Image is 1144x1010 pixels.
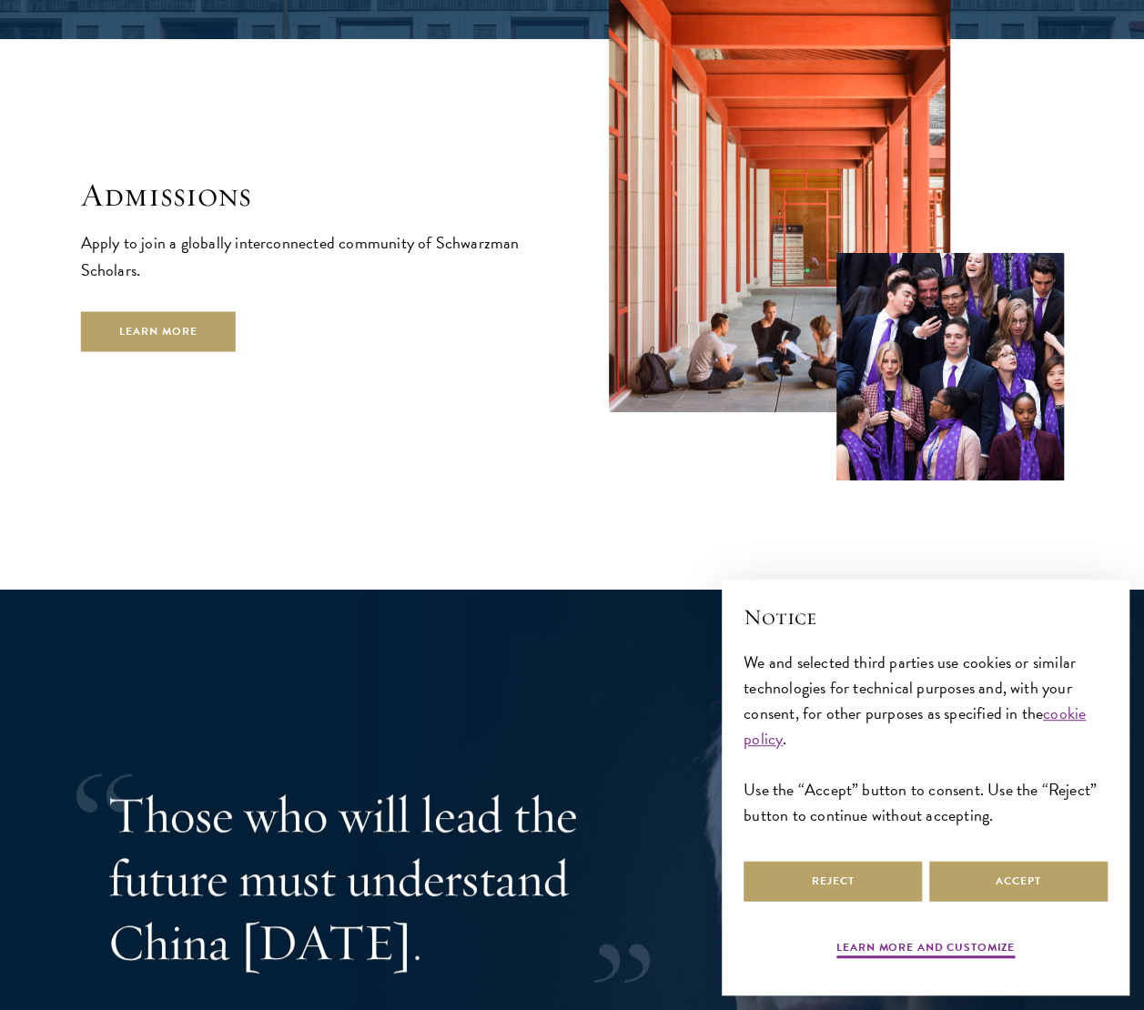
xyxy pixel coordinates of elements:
p: Those who will lead the future must understand China [DATE]. [108,783,700,974]
a: Learn More [81,311,237,352]
button: Accept [929,861,1108,902]
div: We and selected third parties use cookies or similar technologies for technical purposes and, wit... [744,650,1108,829]
p: Apply to join a globally interconnected community of Schwarzman Scholars. [81,229,536,284]
h2: Admissions [81,176,536,215]
button: Reject [744,861,922,902]
button: Learn more and customize [836,939,1015,961]
a: cookie policy [744,701,1086,751]
h2: Notice [744,601,1108,632]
